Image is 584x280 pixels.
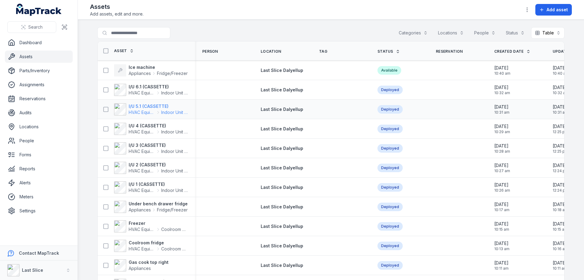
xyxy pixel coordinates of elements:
span: [DATE] [553,201,568,207]
span: [DATE] [553,260,567,266]
span: Last Slice Dalyellup [261,243,303,248]
span: Updated Date [553,49,583,54]
span: Created Date [494,49,524,54]
div: Deployed [377,144,403,153]
time: 14/10/2025, 10:16:09 am [553,240,568,251]
time: 14/10/2025, 10:11:18 am [494,260,509,271]
strong: Under bench drawer fridge [129,201,188,207]
a: Last Slice Dalyellup [261,87,303,93]
div: Deployed [377,242,403,250]
strong: Freezer [129,220,188,226]
a: I/U 3 (CASSETTE)HVAC EquipmentIndoor Unit (Fan Coil) [114,142,188,154]
time: 14/10/2025, 12:25:14 pm [553,143,568,154]
span: 10:28 am [494,149,510,154]
time: 14/10/2025, 10:32:46 am [553,84,568,95]
strong: I/U 3 (CASSETTE) [129,142,188,148]
span: 10:32 am [553,90,568,95]
time: 14/10/2025, 12:25:34 pm [553,123,568,134]
span: 10:16 am [553,246,568,251]
span: Coolroom Chiller [161,226,188,232]
time: 14/10/2025, 10:13:23 am [494,240,509,251]
span: [DATE] [494,260,509,266]
span: [DATE] [553,162,568,168]
strong: I/U 5.1 (CASSETTE) [129,103,188,109]
a: Audits [5,107,73,119]
span: 10:27 am [494,168,510,173]
span: 10:13 am [494,246,509,251]
span: [DATE] [494,201,509,207]
strong: Last Slice [22,268,43,273]
button: People [470,27,499,39]
span: Status [377,49,393,54]
strong: Gas cook top right [129,259,169,265]
a: Reports [5,163,73,175]
span: 10:18 am [553,207,568,212]
a: Last Slice Dalyellup [261,165,303,171]
a: Alerts [5,177,73,189]
a: Dashboard [5,37,73,49]
span: Last Slice Dalyellup [261,146,303,151]
span: HVAC Equipment [129,168,155,174]
div: Deployed [377,183,403,192]
a: Forms [5,149,73,161]
span: Indoor Unit (Fan Coil) [161,187,188,193]
a: Last Slice Dalyellup [261,184,303,190]
strong: I/U 4 (CASSETTE) [129,123,188,129]
span: Person [202,49,218,54]
span: [DATE] [553,65,569,71]
span: HVAC Equipment [129,109,155,115]
time: 14/10/2025, 10:40:21 am [553,65,569,76]
span: Tag [319,49,327,54]
span: HVAC Equipment [129,148,155,154]
span: Last Slice Dalyellup [261,263,303,268]
span: 12:24 pm [553,168,568,173]
a: MapTrack [16,4,62,16]
button: Search [7,21,56,33]
a: Last Slice Dalyellup [261,262,303,268]
time: 14/10/2025, 10:31:18 am [553,104,568,115]
a: Parts/Inventory [5,65,73,77]
button: Status [502,27,529,39]
span: [DATE] [494,240,509,246]
span: HVAC Equipment [129,246,155,252]
span: HVAC Equipment [129,187,155,193]
span: 10:32 am [494,90,510,95]
span: Add assets, edit and more. [90,11,144,17]
span: [DATE] [553,123,568,129]
a: I/U 5.1 (CASSETTE)HVAC EquipmentIndoor Unit (Fan Coil) [114,103,188,115]
a: Last Slice Dalyellup [261,67,303,73]
span: [DATE] [553,104,568,110]
div: Deployed [377,125,403,133]
span: 10:17 am [494,207,509,212]
a: Last Slice Dalyellup [261,223,303,229]
span: 10:31 am [553,110,568,115]
strong: Ice machine [129,64,188,70]
a: I/U 6.1 (CASSETTE)HVAC EquipmentIndoor Unit (Fan Coil) [114,84,188,96]
span: HVAC Equipment [129,129,155,135]
span: Indoor Unit (Fan Coil) [161,129,188,135]
a: Assets [5,51,73,63]
span: 10:15 am [553,227,568,232]
a: Created Date [494,49,530,54]
span: Location [261,49,281,54]
span: [DATE] [494,182,510,188]
span: Fridge/Freezer [157,70,188,76]
span: 12:25 pm [553,149,568,154]
span: Indoor Unit (Fan Coil) [161,90,188,96]
span: [DATE] [494,162,510,168]
span: [DATE] [494,221,509,227]
span: 10:15 am [494,227,509,232]
span: [DATE] [553,221,568,227]
time: 14/10/2025, 10:27:07 am [494,162,510,173]
a: Last Slice Dalyellup [261,126,303,132]
span: Last Slice Dalyellup [261,68,303,73]
a: Settings [5,205,73,217]
span: Add asset [547,7,568,13]
div: Deployed [377,222,403,231]
h2: Assets [90,2,144,11]
span: 12:24 pm [553,188,568,193]
button: Add asset [535,4,572,16]
a: FreezerHVAC EquipmentCoolroom Chiller [114,220,188,232]
span: [DATE] [553,182,568,188]
time: 14/10/2025, 10:31:06 am [494,104,509,115]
